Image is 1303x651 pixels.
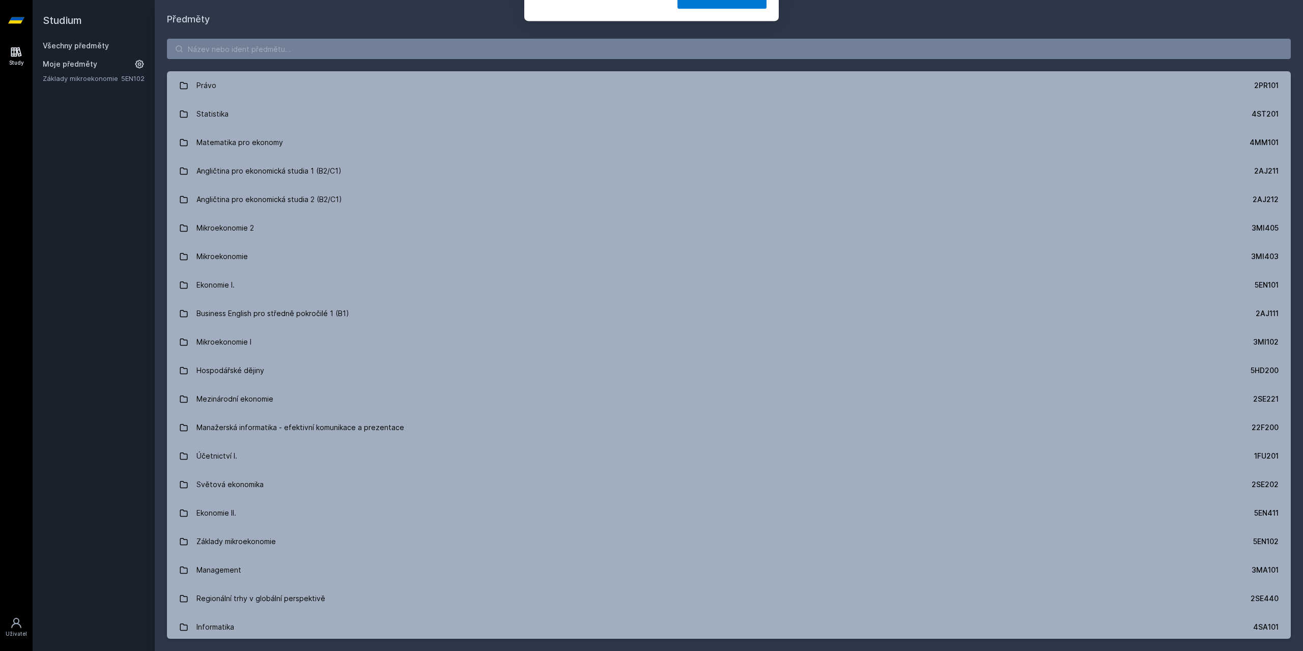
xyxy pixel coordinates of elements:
[196,503,236,523] div: Ekonomie II.
[167,413,1291,442] a: Manažerská informatika - efektivní komunikace a prezentace 22F200
[1253,536,1279,547] div: 5EN102
[196,218,254,238] div: Mikroekonomie 2
[167,613,1291,641] a: Informatika 4SA101
[167,584,1291,613] a: Regionální trhy v globální perspektivě 2SE440
[167,356,1291,385] a: Hospodářské dějiny 5HD200
[196,560,241,580] div: Management
[1253,337,1279,347] div: 3MI102
[6,630,27,638] div: Uživatel
[196,531,276,552] div: Základy mikroekonomie
[1254,451,1279,461] div: 1FU201
[2,612,31,643] a: Uživatel
[1252,565,1279,575] div: 3MA101
[167,499,1291,527] a: Ekonomie II. 5EN411
[1250,137,1279,148] div: 4MM101
[167,128,1291,157] a: Matematika pro ekonomy 4MM101
[196,275,235,295] div: Ekonomie I.
[1251,365,1279,376] div: 5HD200
[1255,280,1279,290] div: 5EN101
[167,299,1291,328] a: Business English pro středně pokročilé 1 (B1) 2AJ111
[196,246,248,267] div: Mikroekonomie
[1251,251,1279,262] div: 3MI403
[167,442,1291,470] a: Účetnictví I. 1FU201
[1252,479,1279,490] div: 2SE202
[196,417,404,438] div: Manažerská informatika - efektivní komunikace a prezentace
[196,588,325,609] div: Regionální trhy v globální perspektivě
[1253,394,1279,404] div: 2SE221
[677,53,767,78] button: Jasně, jsem pro
[196,332,251,352] div: Mikroekonomie I
[577,12,767,36] div: [PERSON_NAME] dostávat tipy ohledně studia, nových testů, hodnocení učitelů a předmětů?
[196,303,349,324] div: Business English pro středně pokročilé 1 (B1)
[196,189,342,210] div: Angličtina pro ekonomická studia 2 (B2/C1)
[167,328,1291,356] a: Mikroekonomie I 3MI102
[1252,109,1279,119] div: 4ST201
[167,385,1291,413] a: Mezinárodní ekonomie 2SE221
[196,446,237,466] div: Účetnictví I.
[1253,194,1279,205] div: 2AJ212
[167,100,1291,128] a: Statistika 4ST201
[167,242,1291,271] a: Mikroekonomie 3MI403
[167,271,1291,299] a: Ekonomie I. 5EN101
[196,104,229,124] div: Statistika
[1251,593,1279,604] div: 2SE440
[1253,622,1279,632] div: 4SA101
[167,157,1291,185] a: Angličtina pro ekonomická studia 1 (B2/C1) 2AJ211
[167,214,1291,242] a: Mikroekonomie 2 3MI405
[536,12,577,53] img: notification icon
[167,470,1291,499] a: Světová ekonomika 2SE202
[196,132,283,153] div: Matematika pro ekonomy
[635,53,672,78] button: Ne
[196,617,234,637] div: Informatika
[1252,422,1279,433] div: 22F200
[1256,308,1279,319] div: 2AJ111
[1254,166,1279,176] div: 2AJ211
[1252,223,1279,233] div: 3MI405
[196,389,273,409] div: Mezinárodní ekonomie
[167,556,1291,584] a: Management 3MA101
[167,185,1291,214] a: Angličtina pro ekonomická studia 2 (B2/C1) 2AJ212
[196,360,264,381] div: Hospodářské dějiny
[196,161,342,181] div: Angličtina pro ekonomická studia 1 (B2/C1)
[1254,508,1279,518] div: 5EN411
[167,527,1291,556] a: Základy mikroekonomie 5EN102
[196,474,264,495] div: Světová ekonomika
